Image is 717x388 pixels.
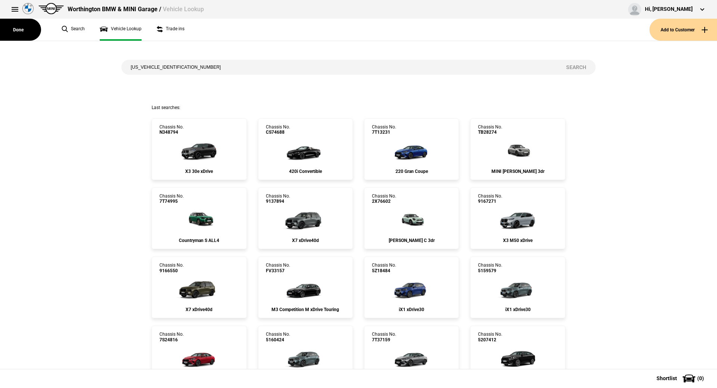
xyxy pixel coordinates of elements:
div: 220 Gran Coupe [372,169,451,174]
div: iX1 xDrive30 [478,307,557,312]
span: 9167271 [478,199,502,204]
span: TB28274 [478,130,502,135]
a: Search [62,19,85,41]
div: [PERSON_NAME] C 3dr [372,238,451,243]
div: Chassis No. [159,124,184,135]
img: bmw.png [22,3,34,14]
div: X7 xDrive40d [159,307,239,312]
a: Vehicle Lookup [100,19,142,41]
span: ( 0 ) [697,376,704,381]
img: cosySec [493,273,543,303]
div: Chassis No. [372,263,396,273]
div: iX1 xDrive30 [372,307,451,312]
div: Chassis No. [159,332,184,342]
span: FV33157 [266,268,290,273]
img: cosySec [179,204,219,234]
button: Shortlist(0) [645,369,717,388]
span: Vehicle Lookup [163,6,204,13]
div: Chassis No. [478,193,502,204]
div: Countryman S ALL4 [159,238,239,243]
div: X3 30e xDrive [159,169,239,174]
img: cosySec [280,204,330,234]
span: 7S24816 [159,337,184,342]
span: Last searches: [152,105,180,110]
input: Enter vehicle chassis number or other identifier. [121,60,557,75]
span: 5207412 [478,337,502,342]
span: 7T37159 [372,337,396,342]
div: Worthington BMW & MINI Garage / [68,5,204,13]
div: Chassis No. [478,263,502,273]
img: cosySec [493,342,543,372]
div: X7 xDrive40d [266,238,345,243]
div: Chassis No. [372,124,396,135]
img: cosySec [174,135,224,165]
span: 2X76602 [372,199,396,204]
button: Add to Customer [649,19,717,41]
div: X3 M50 xDrive [478,238,557,243]
span: 5160424 [266,337,290,342]
img: cosySec [387,273,437,303]
img: mini.png [38,3,64,14]
div: Chassis No. [372,332,396,342]
div: Chassis No. [266,263,290,273]
div: Chassis No. [266,124,290,135]
img: cosySec [174,273,224,303]
span: 5Z18484 [372,268,396,273]
div: Hi, [PERSON_NAME] [645,6,693,13]
img: cosySec [493,204,543,234]
div: Chassis No. [266,332,290,342]
span: 7T13231 [372,130,396,135]
div: M3 Competition M xDrive Touring [266,307,345,312]
span: 9137894 [266,199,290,204]
div: Chassis No. [266,193,290,204]
div: Chassis No. [372,193,396,204]
img: cosySec [174,342,224,372]
span: N348794 [159,130,184,135]
span: 9166550 [159,268,184,273]
span: 7T74995 [159,199,184,204]
img: cosySec [280,273,330,303]
span: CS74688 [266,130,290,135]
div: Chassis No. [478,124,502,135]
img: cosySec [280,135,330,165]
img: cosySec [392,204,432,234]
button: Search [557,60,596,75]
div: Chassis No. [159,263,184,273]
div: Chassis No. [159,193,184,204]
img: cosySec [387,135,437,165]
span: 5159579 [478,268,502,273]
img: cosySec [498,135,538,165]
span: Shortlist [657,376,677,381]
div: Chassis No. [478,332,502,342]
a: Trade ins [156,19,184,41]
div: MINI [PERSON_NAME] 3dr [478,169,557,174]
div: 420i Convertible [266,169,345,174]
img: cosySec [280,342,330,372]
img: cosySec [387,342,437,372]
